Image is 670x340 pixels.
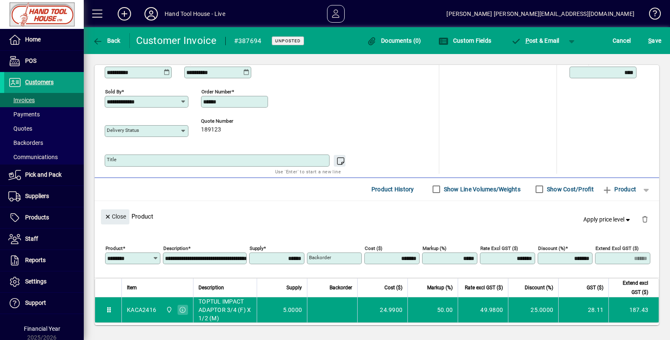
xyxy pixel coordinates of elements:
a: Payments [4,107,84,121]
td: 28.11 [558,297,608,322]
mat-label: Rate excl GST ($) [480,245,518,251]
span: Extend excl GST ($) [614,278,648,297]
a: Pick and Pack [4,165,84,185]
span: Apply price level [583,215,632,224]
label: Show Cost/Profit [545,185,594,193]
mat-label: Product [106,245,123,251]
a: Products [4,207,84,228]
span: Markup (%) [427,283,453,292]
span: Quotes [8,125,32,132]
mat-label: Order number [201,88,232,94]
a: Support [4,293,84,314]
span: Cancel [613,34,631,47]
div: KACA2416 [127,306,156,314]
span: P [526,37,529,44]
a: Communications [4,150,84,164]
mat-label: Discount (%) [538,245,565,251]
button: Delete [635,209,655,229]
span: ave [648,34,661,47]
span: Cost ($) [384,283,402,292]
button: Close [101,209,129,224]
a: Staff [4,229,84,250]
a: Knowledge Base [643,2,660,29]
span: Staff [25,235,38,242]
button: Save [646,33,663,48]
span: Backorders [8,139,43,146]
span: Support [25,299,46,306]
span: Invoices [8,97,35,103]
span: Documents (0) [367,37,421,44]
div: Product [95,201,659,232]
span: S [648,37,652,44]
mat-label: Title [107,157,116,162]
mat-hint: Use 'Enter' to start a new line [275,167,341,176]
span: Item [127,283,137,292]
span: Home [25,36,41,43]
mat-label: Delivery status [107,127,139,133]
span: Close [104,210,126,224]
span: Custom Fields [438,37,491,44]
button: Product History [368,182,417,197]
mat-label: Sold by [105,88,121,94]
span: Unposted [275,38,301,44]
mat-label: Cost ($) [365,245,382,251]
mat-label: Extend excl GST ($) [595,245,639,251]
span: Back [93,37,121,44]
a: Quotes [4,121,84,136]
label: Show Line Volumes/Weights [442,185,521,193]
div: Hand Tool House - Live [165,7,225,21]
div: Customer Invoice [136,34,217,47]
mat-label: Supply [250,245,263,251]
span: Suppliers [25,193,49,199]
td: 25.0000 [508,297,558,322]
button: Back [90,33,123,48]
a: Suppliers [4,186,84,207]
div: 49.9800 [463,306,503,314]
button: Documents (0) [365,33,423,48]
span: Rate excl GST ($) [465,283,503,292]
span: 5.0000 [283,306,302,314]
span: TOPTUL IMPACT ADAPTOR 3/4 (F) X 1/2 (M) [198,297,252,322]
mat-label: Description [163,245,188,251]
button: Apply price level [580,212,635,227]
a: POS [4,51,84,72]
a: Invoices [4,93,84,107]
span: Discount (%) [525,283,553,292]
span: Frankton [164,305,173,314]
span: Product History [371,183,414,196]
button: Add [111,6,138,21]
td: 24.9900 [357,297,407,322]
div: #387694 [234,34,262,48]
span: Financial Year [24,325,60,332]
span: Description [198,283,224,292]
span: Product [602,183,636,196]
button: Post & Email [507,33,564,48]
span: Communications [8,154,58,160]
button: Cancel [611,33,633,48]
span: Quote number [201,118,251,124]
span: Customers [25,79,54,85]
span: Reports [25,257,46,263]
span: Products [25,214,49,221]
a: Home [4,29,84,50]
a: Settings [4,271,84,292]
td: 50.00 [407,297,458,322]
span: GST ($) [587,283,603,292]
span: Payments [8,111,40,118]
a: Backorders [4,136,84,150]
app-page-header-button: Delete [635,215,655,223]
mat-label: Backorder [309,255,331,260]
app-page-header-button: Close [99,212,131,220]
td: 187.43 [608,297,659,322]
button: Profile [138,6,165,21]
button: Custom Fields [436,33,493,48]
mat-label: Markup (%) [423,245,446,251]
button: Product [598,182,640,197]
span: POS [25,57,36,64]
span: Pick and Pack [25,171,62,178]
a: Reports [4,250,84,271]
app-page-header-button: Back [84,33,130,48]
span: ost & Email [511,37,559,44]
span: Settings [25,278,46,285]
span: 189123 [201,126,221,133]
